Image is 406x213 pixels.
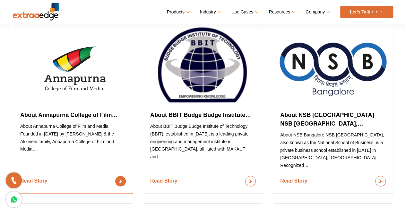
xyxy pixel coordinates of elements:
a: Read Story [150,176,256,186]
a: Let’s Talk [340,6,393,18]
a: Resources [269,7,294,17]
a: Read Story [280,176,386,186]
a: Use Cases [231,7,257,17]
a: Products [167,7,189,17]
a: Industry [200,7,220,17]
a: Read Story [20,176,126,186]
a: Company [306,7,329,17]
